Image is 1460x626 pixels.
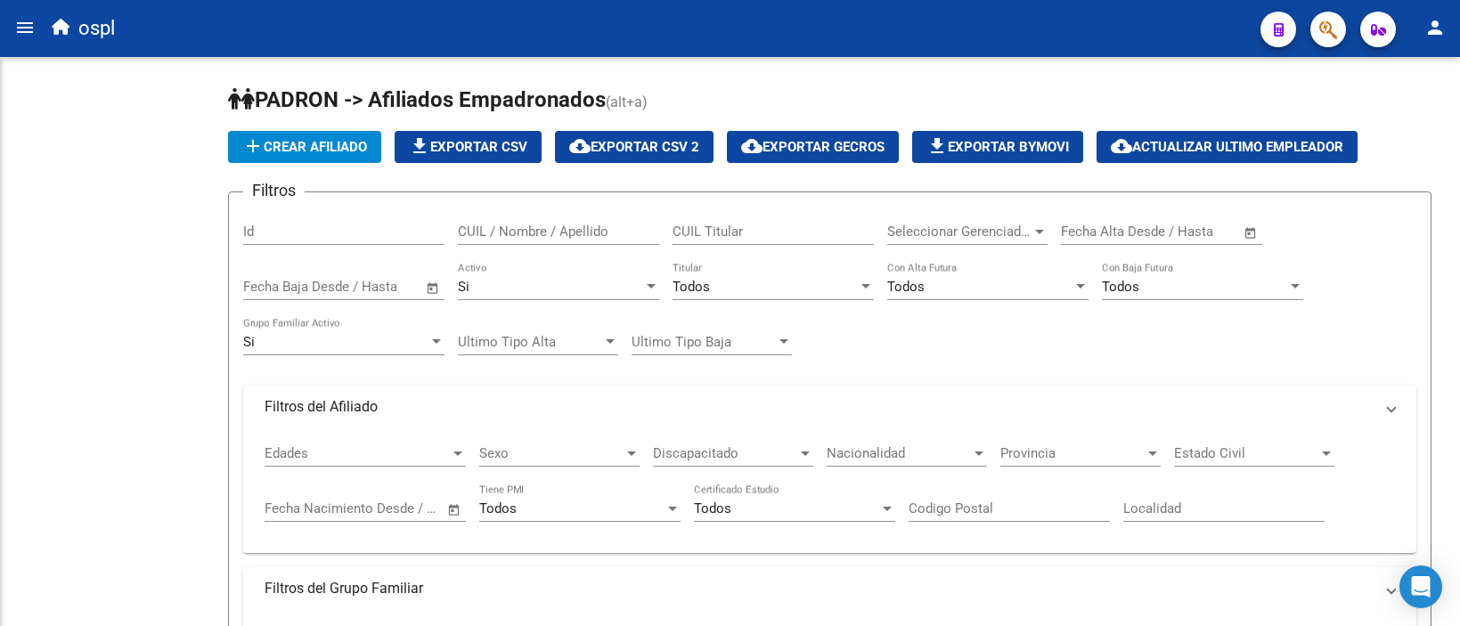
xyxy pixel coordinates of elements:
[887,279,925,295] span: Todos
[243,567,1416,610] mat-expansion-panel-header: Filtros del Grupo Familiar
[1097,131,1358,163] button: Actualizar ultimo Empleador
[1241,223,1261,243] button: Open calendar
[653,445,797,461] span: Discapacitado
[673,279,710,295] span: Todos
[242,135,264,157] mat-icon: add
[445,500,465,520] button: Open calendar
[741,135,763,157] mat-icon: cloud_download
[423,278,444,298] button: Open calendar
[1061,224,1119,240] input: Start date
[887,224,1032,240] span: Seleccionar Gerenciador
[694,500,731,516] span: Todos
[727,131,899,163] button: Exportar GECROS
[1424,17,1446,38] mat-icon: person
[912,131,1083,163] button: Exportar Bymovi
[228,131,381,163] button: Crear Afiliado
[395,131,542,163] button: Exportar CSV
[14,17,36,38] mat-icon: menu
[317,279,404,295] input: End date
[78,9,115,48] span: ospl
[632,334,776,350] span: Ultimo Tipo Baja
[243,386,1416,428] mat-expansion-panel-header: Filtros del Afiliado
[243,428,1416,553] div: Filtros del Afiliado
[1111,139,1343,155] span: Actualizar ultimo Empleador
[1111,135,1132,157] mat-icon: cloud_download
[265,500,322,516] input: Start date
[606,93,648,110] span: (alt+a)
[1135,224,1221,240] input: End date
[243,178,305,203] h3: Filtros
[741,139,885,155] span: Exportar GECROS
[1102,279,1139,295] span: Todos
[265,579,1374,598] mat-panel-title: Filtros del Grupo Familiar
[228,87,606,112] span: PADRON -> Afiliados Empadronados
[926,139,1069,155] span: Exportar Bymovi
[569,135,591,157] mat-icon: cloud_download
[479,445,624,461] span: Sexo
[338,500,425,516] input: End date
[827,445,971,461] span: Nacionalidad
[243,334,255,350] span: Si
[458,279,469,295] span: Si
[479,500,517,516] span: Todos
[458,334,602,350] span: Ultimo Tipo Alta
[242,139,367,155] span: Crear Afiliado
[243,279,301,295] input: Start date
[569,139,699,155] span: Exportar CSV 2
[265,445,450,461] span: Edades
[1399,565,1442,608] div: Open Intercom Messenger
[1000,445,1145,461] span: Provincia
[555,131,714,163] button: Exportar CSV 2
[265,397,1374,417] mat-panel-title: Filtros del Afiliado
[409,139,527,155] span: Exportar CSV
[409,135,430,157] mat-icon: file_download
[1174,445,1318,461] span: Estado Civil
[926,135,948,157] mat-icon: file_download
